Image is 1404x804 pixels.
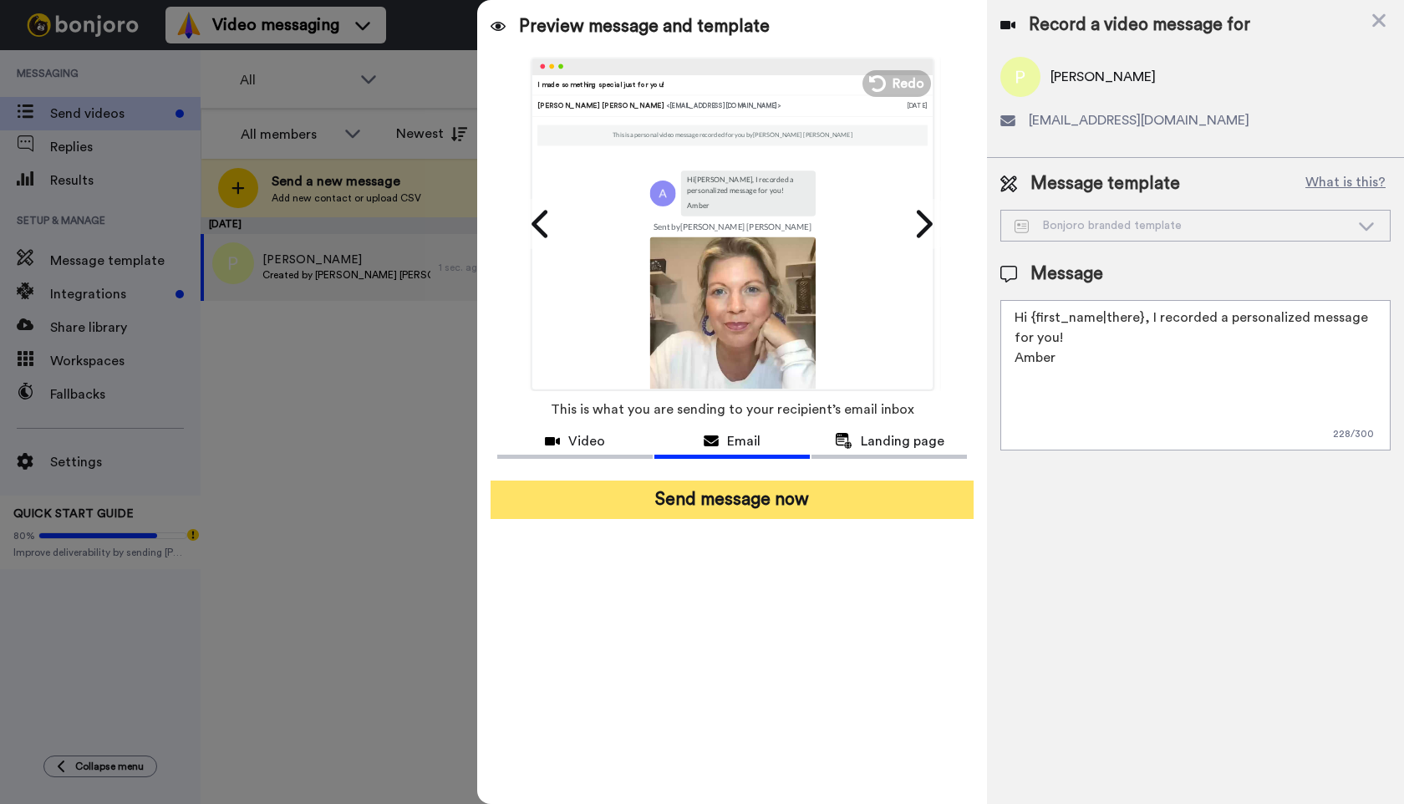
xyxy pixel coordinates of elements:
div: message notification from Operator, 1d ago. Rate your conversation [25,35,309,90]
span: This is what you are sending to your recipient’s email inbox [551,391,914,428]
div: [DATE] [906,100,927,110]
p: Message from Operator, sent 1d ago [73,64,288,79]
span: Message [1030,262,1103,287]
textarea: Hi {first_name|there}, I recorded a personalized message for you! Amber [1000,300,1391,450]
img: 9k= [649,237,815,402]
p: Hi [PERSON_NAME] , I recorded a personalized message for you! [687,175,809,196]
span: Landing page [861,431,944,451]
img: Message-temps.svg [1015,220,1029,233]
button: What is this? [1300,171,1391,196]
td: Sent by [PERSON_NAME] [PERSON_NAME] [649,216,815,237]
div: Bonjoro branded template [1015,217,1350,234]
div: [PERSON_NAME] [PERSON_NAME] [537,100,907,110]
p: Amber [687,201,809,211]
img: e6b04d25-db9d-4423-ab48-b08d270f0017.png [649,180,675,206]
img: Profile image for Operator [38,50,64,77]
span: [EMAIL_ADDRESS][DOMAIN_NAME] [1029,110,1249,130]
p: This is a personal video message recorded for you by [PERSON_NAME] [PERSON_NAME] [613,131,852,140]
span: Video [568,431,605,451]
button: Send message now [491,481,974,519]
span: Message template [1030,171,1180,196]
span: Email [727,431,760,451]
p: Rate your conversation [73,48,288,64]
